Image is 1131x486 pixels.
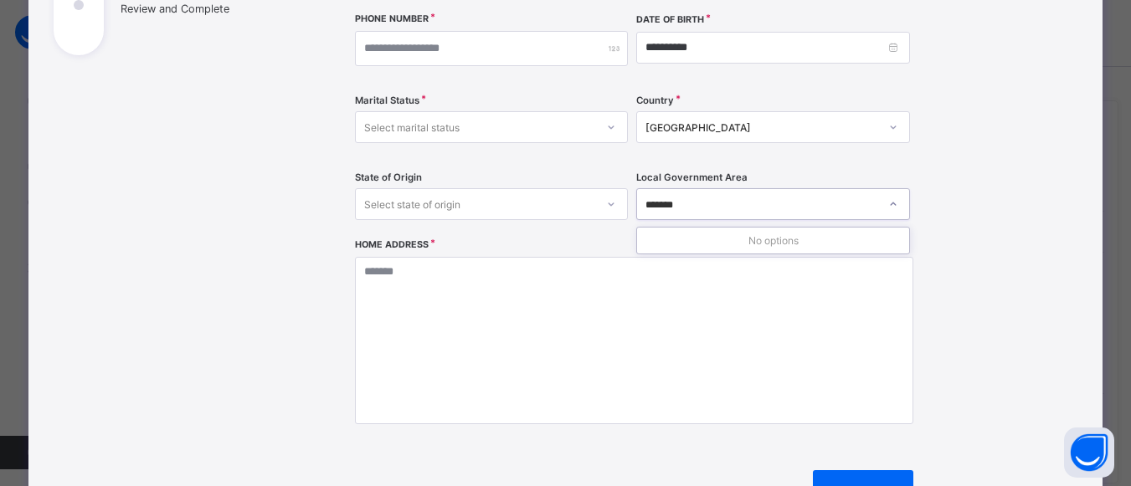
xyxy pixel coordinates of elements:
span: Local Government Area [636,171,748,183]
span: Marital Status [355,95,419,106]
label: Home Address [355,239,429,250]
span: Country [636,95,674,106]
div: Select marital status [364,111,460,143]
div: [GEOGRAPHIC_DATA] [645,121,879,134]
label: Phone Number [355,13,429,24]
div: Select state of origin [364,188,460,220]
div: No options [637,228,909,253]
label: Date of Birth [636,14,704,25]
span: State of Origin [355,171,422,183]
button: Open asap [1064,427,1114,478]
